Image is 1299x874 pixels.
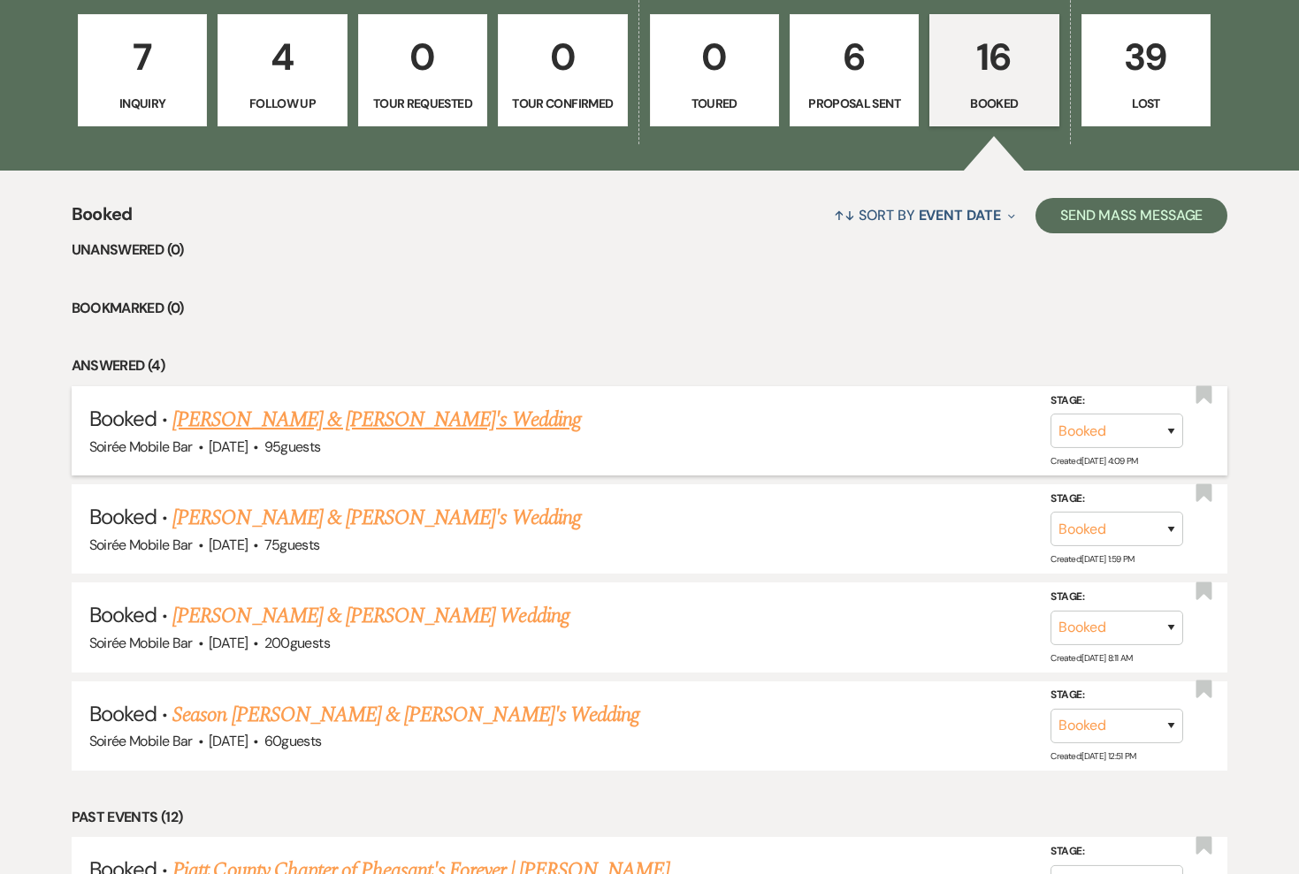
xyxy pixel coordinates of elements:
span: Booked [89,503,157,530]
a: 39Lost [1081,14,1211,127]
a: 6Proposal Sent [790,14,919,127]
span: Created: [DATE] 8:11 AM [1051,651,1132,663]
a: 16Booked [929,14,1058,127]
span: Booked [89,601,157,628]
p: 0 [370,27,476,87]
p: 7 [89,27,195,87]
p: Tour Requested [370,94,476,113]
span: Booked [89,405,157,432]
span: Event Date [919,206,1001,224]
a: 0Tour Confirmed [498,14,627,127]
span: [DATE] [209,732,248,750]
label: Stage: [1051,588,1183,607]
span: ↑↓ [834,206,855,224]
span: [DATE] [209,536,248,554]
a: 0Toured [650,14,779,127]
span: Created: [DATE] 12:51 PM [1051,750,1135,762]
p: Booked [941,94,1047,113]
li: Past Events (12) [72,806,1228,829]
p: Tour Confirmed [509,94,615,113]
span: Created: [DATE] 4:09 PM [1051,455,1137,467]
label: Stage: [1051,686,1183,705]
p: 4 [229,27,335,87]
span: Booked [89,700,157,727]
p: 16 [941,27,1047,87]
p: Inquiry [89,94,195,113]
a: [PERSON_NAME] & [PERSON_NAME]'s Wedding [172,404,581,436]
span: Soirée Mobile Bar [89,732,193,750]
p: 39 [1093,27,1199,87]
p: Proposal Sent [801,94,907,113]
p: Follow Up [229,94,335,113]
p: 0 [509,27,615,87]
button: Send Mass Message [1035,198,1228,233]
a: 0Tour Requested [358,14,487,127]
li: Answered (4) [72,354,1228,377]
label: Stage: [1051,490,1183,509]
button: Sort By Event Date [827,192,1021,239]
a: 4Follow Up [218,14,347,127]
span: 200 guests [264,634,330,652]
span: Booked [72,201,133,239]
span: Soirée Mobile Bar [89,536,193,554]
span: Soirée Mobile Bar [89,437,193,456]
li: Bookmarked (0) [72,297,1228,320]
a: Season [PERSON_NAME] & [PERSON_NAME]'s Wedding [172,699,639,731]
a: [PERSON_NAME] & [PERSON_NAME]'s Wedding [172,502,581,534]
span: [DATE] [209,634,248,652]
span: Created: [DATE] 1:59 PM [1051,553,1134,565]
span: 60 guests [264,732,322,750]
span: 75 guests [264,536,320,554]
span: 95 guests [264,437,321,456]
p: Lost [1093,94,1199,113]
p: Toured [661,94,768,113]
a: [PERSON_NAME] & [PERSON_NAME] Wedding [172,600,569,632]
label: Stage: [1051,391,1183,410]
p: 6 [801,27,907,87]
a: 7Inquiry [78,14,207,127]
label: Stage: [1051,842,1183,862]
p: 0 [661,27,768,87]
span: Soirée Mobile Bar [89,634,193,652]
span: [DATE] [209,437,248,456]
li: Unanswered (0) [72,239,1228,262]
